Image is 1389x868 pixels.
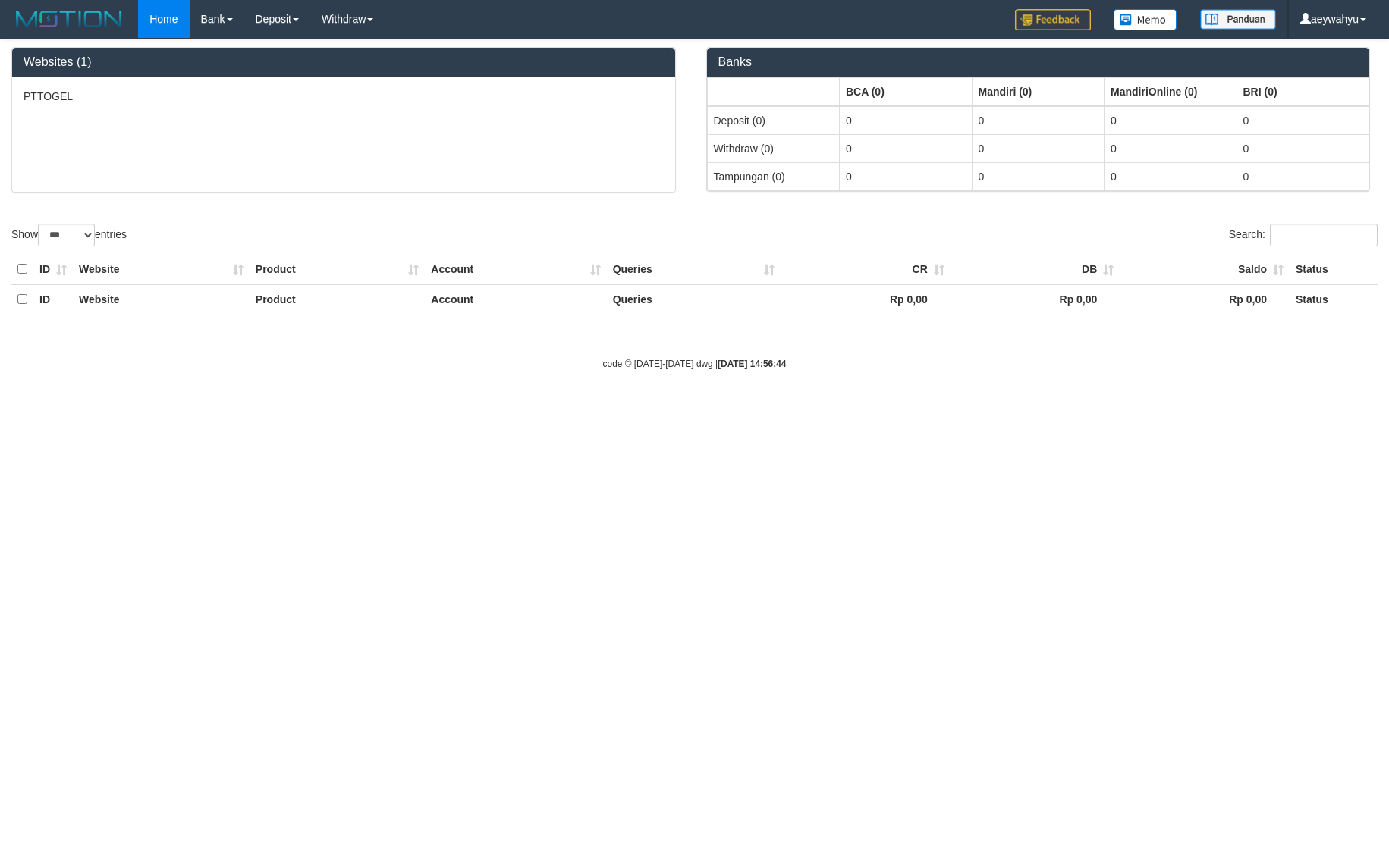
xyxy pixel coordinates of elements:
td: 0 [840,134,973,162]
td: 0 [840,106,973,135]
h3: Websites (1) [24,55,664,69]
th: Saldo [1120,255,1290,284]
img: panduan.png [1200,9,1276,30]
img: MOTION_logo.png [11,8,127,30]
td: 0 [972,106,1105,135]
th: Group: activate to sort column ascending [707,77,840,106]
img: Feedback.jpg [1015,9,1091,30]
small: code © [DATE]-[DATE] dwg | [603,359,787,369]
strong: [DATE] 14:56:44 [718,359,786,369]
th: Website [73,284,250,314]
th: Queries [607,284,781,314]
th: DB [951,255,1120,284]
th: Queries [607,255,781,284]
th: Account [425,255,606,284]
p: PTTOGEL [24,89,664,104]
th: Product [250,284,425,314]
th: Rp 0,00 [1120,284,1290,314]
h3: Banks [718,55,1359,69]
th: Website [73,255,250,284]
th: CR [781,255,951,284]
td: 0 [972,162,1105,190]
td: 0 [972,134,1105,162]
th: Account [425,284,606,314]
th: ID [33,255,73,284]
th: Status [1290,284,1378,314]
select: Showentries [38,224,95,246]
label: Search: [1229,224,1378,246]
th: Rp 0,00 [951,284,1120,314]
th: Group: activate to sort column ascending [1237,77,1369,106]
th: Group: activate to sort column ascending [840,77,973,106]
th: Rp 0,00 [781,284,951,314]
td: Withdraw (0) [707,134,840,162]
td: 0 [1105,162,1237,190]
td: 0 [1237,106,1369,135]
td: Deposit (0) [707,106,840,135]
td: Tampungan (0) [707,162,840,190]
label: Show entries [11,224,127,246]
td: 0 [1237,162,1369,190]
td: 0 [1105,134,1237,162]
img: Button%20Memo.svg [1114,9,1177,30]
th: Status [1290,255,1378,284]
td: 0 [840,162,973,190]
td: 0 [1105,106,1237,135]
th: ID [33,284,73,314]
input: Search: [1270,224,1378,246]
th: Group: activate to sort column ascending [972,77,1105,106]
th: Product [250,255,425,284]
td: 0 [1237,134,1369,162]
th: Group: activate to sort column ascending [1105,77,1237,106]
